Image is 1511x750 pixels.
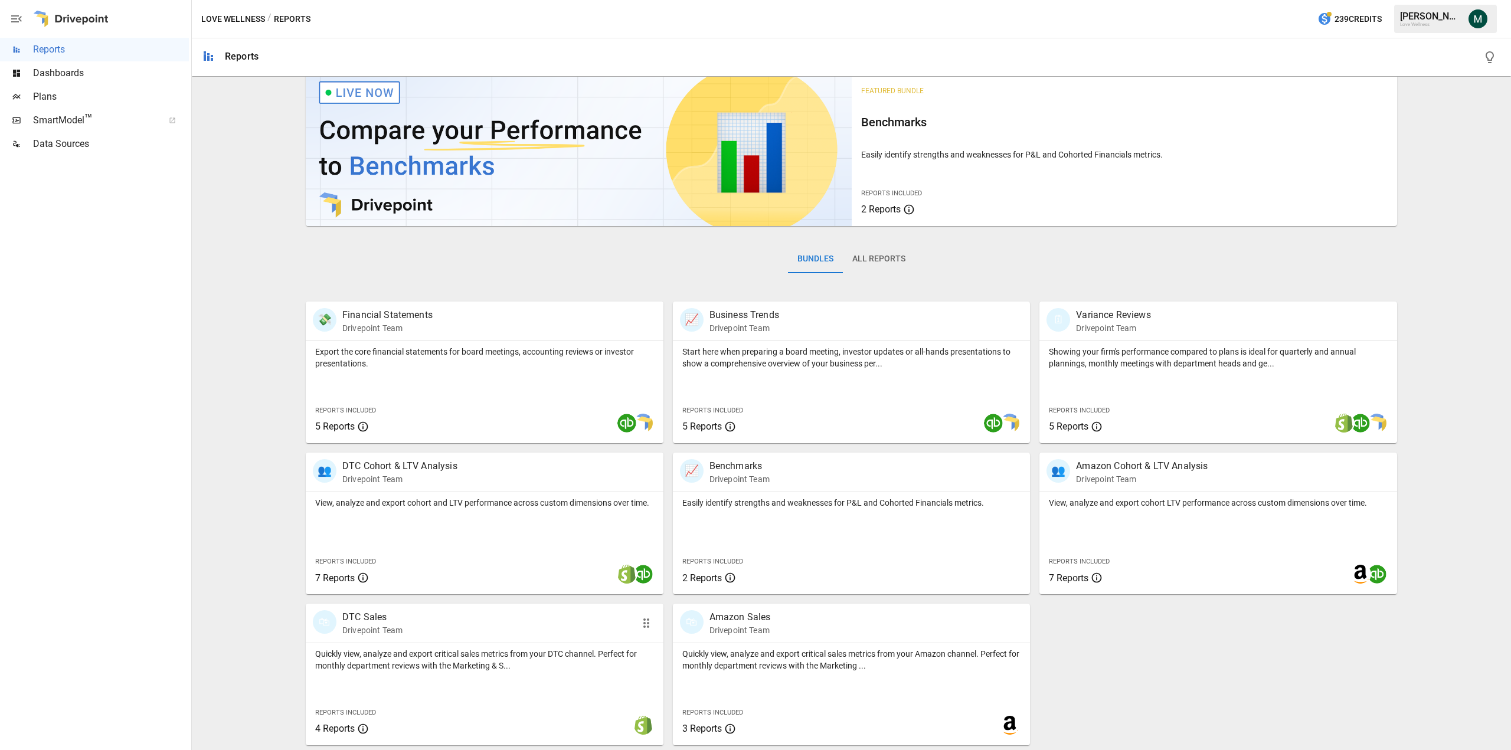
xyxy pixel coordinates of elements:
[1351,414,1370,433] img: quickbooks
[1335,414,1353,433] img: shopify
[267,12,272,27] div: /
[843,245,915,273] button: All Reports
[682,558,743,565] span: Reports Included
[709,624,771,636] p: Drivepoint Team
[861,149,1388,161] p: Easily identify strengths and weaknesses for P&L and Cohorted Financials metrics.
[682,723,722,734] span: 3 Reports
[861,189,922,197] span: Reports Included
[682,346,1021,369] p: Start here when preparing a board meeting, investor updates or all-hands presentations to show a ...
[1469,9,1487,28] img: Michael Cormack
[1313,8,1386,30] button: 239Credits
[1049,558,1110,565] span: Reports Included
[861,204,901,215] span: 2 Reports
[709,308,779,322] p: Business Trends
[313,459,336,483] div: 👥
[342,308,433,322] p: Financial Statements
[861,87,924,95] span: Featured Bundle
[33,90,189,104] span: Plans
[201,12,265,27] button: Love Wellness
[682,421,722,432] span: 5 Reports
[1049,497,1388,509] p: View, analyze and export cohort LTV performance across custom dimensions over time.
[1076,459,1208,473] p: Amazon Cohort & LTV Analysis
[84,112,93,126] span: ™
[1046,308,1070,332] div: 🗓
[680,308,704,332] div: 📈
[315,346,654,369] p: Export the core financial statements for board meetings, accounting reviews or investor presentat...
[709,610,771,624] p: Amazon Sales
[342,459,457,473] p: DTC Cohort & LTV Analysis
[315,723,355,734] span: 4 Reports
[861,113,1388,132] h6: Benchmarks
[1335,12,1382,27] span: 239 Credits
[225,51,259,62] div: Reports
[33,66,189,80] span: Dashboards
[1076,473,1208,485] p: Drivepoint Team
[1461,2,1494,35] button: Michael Cormack
[1046,459,1070,483] div: 👥
[709,473,770,485] p: Drivepoint Team
[634,716,653,735] img: shopify
[682,497,1021,509] p: Easily identify strengths and weaknesses for P&L and Cohorted Financials metrics.
[709,322,779,334] p: Drivepoint Team
[33,137,189,151] span: Data Sources
[1049,421,1088,432] span: 5 Reports
[709,459,770,473] p: Benchmarks
[313,308,336,332] div: 💸
[315,421,355,432] span: 5 Reports
[306,73,852,226] img: video thumbnail
[1351,565,1370,584] img: amazon
[315,407,376,414] span: Reports Included
[680,459,704,483] div: 📈
[33,113,156,127] span: SmartModel
[315,572,355,584] span: 7 Reports
[1049,407,1110,414] span: Reports Included
[1049,572,1088,584] span: 7 Reports
[1049,346,1388,369] p: Showing your firm's performance compared to plans is ideal for quarterly and annual plannings, mo...
[342,473,457,485] p: Drivepoint Team
[342,610,403,624] p: DTC Sales
[342,624,403,636] p: Drivepoint Team
[682,648,1021,672] p: Quickly view, analyze and export critical sales metrics from your Amazon channel. Perfect for mon...
[1076,308,1150,322] p: Variance Reviews
[682,709,743,716] span: Reports Included
[33,42,189,57] span: Reports
[680,610,704,634] div: 🛍
[1076,322,1150,334] p: Drivepoint Team
[342,322,433,334] p: Drivepoint Team
[682,407,743,414] span: Reports Included
[1400,22,1461,27] div: Love Wellness
[1400,11,1461,22] div: [PERSON_NAME]
[984,414,1003,433] img: quickbooks
[617,414,636,433] img: quickbooks
[1368,565,1386,584] img: quickbooks
[634,414,653,433] img: smart model
[1000,716,1019,735] img: amazon
[313,610,336,634] div: 🛍
[315,497,654,509] p: View, analyze and export cohort and LTV performance across custom dimensions over time.
[315,558,376,565] span: Reports Included
[1368,414,1386,433] img: smart model
[315,709,376,716] span: Reports Included
[682,572,722,584] span: 2 Reports
[1000,414,1019,433] img: smart model
[617,565,636,584] img: shopify
[634,565,653,584] img: quickbooks
[788,245,843,273] button: Bundles
[315,648,654,672] p: Quickly view, analyze and export critical sales metrics from your DTC channel. Perfect for monthl...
